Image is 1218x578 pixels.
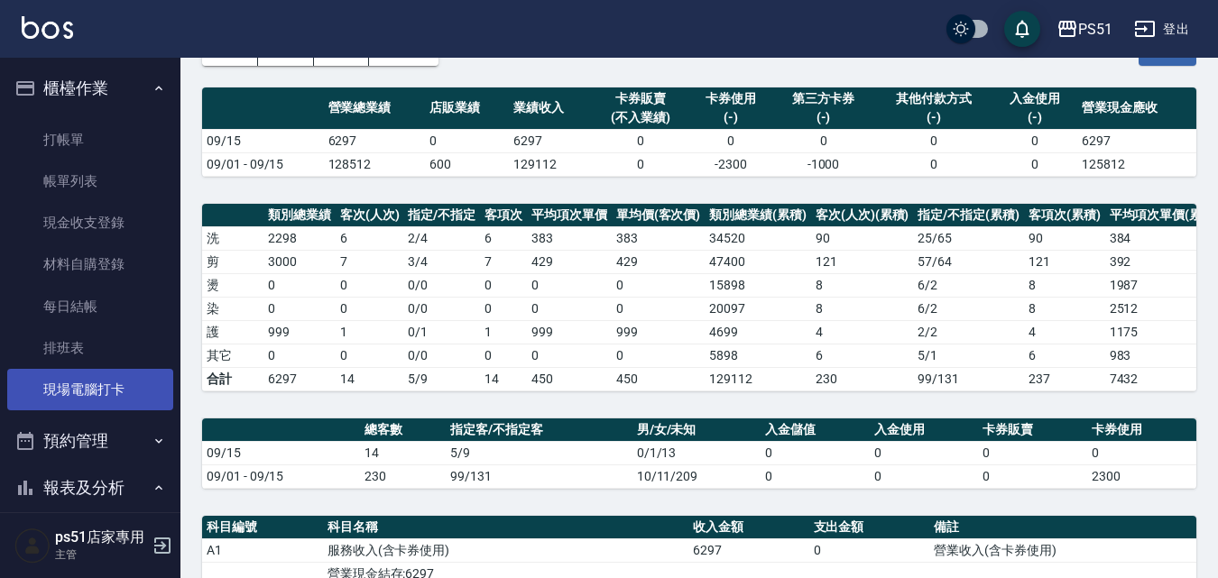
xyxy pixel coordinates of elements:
th: 入金儲值 [761,418,870,442]
td: 237 [1024,367,1105,390]
td: 0 [527,273,612,297]
td: 2 / 2 [913,320,1024,344]
th: 收入金額 [688,516,809,539]
td: 染 [202,297,263,320]
td: 5/9 [403,367,480,390]
td: 0 [874,152,993,176]
td: 0 [480,297,527,320]
th: 客次(人次)(累積) [811,204,914,227]
td: 383 [612,226,706,250]
td: 90 [1024,226,1105,250]
td: 4699 [705,320,811,344]
th: 客項次 [480,204,527,227]
td: 0 [978,464,1087,488]
a: 排班表 [7,327,173,369]
td: 6297 [324,129,426,152]
th: 營業現金應收 [1077,87,1196,130]
td: 0/1/13 [632,441,761,464]
td: 7 [480,250,527,273]
td: 10/11/209 [632,464,761,488]
a: 每日結帳 [7,286,173,327]
button: 預約管理 [7,417,173,464]
td: 14 [360,441,446,464]
td: 6 [336,226,404,250]
div: 入金使用 [998,89,1073,108]
td: 0 [425,129,509,152]
td: 14 [336,367,404,390]
td: A1 [202,538,323,562]
td: 3 / 4 [403,250,480,273]
td: 0 [772,129,874,152]
td: 8 [1024,273,1105,297]
td: 剪 [202,250,263,273]
th: 平均項次單價 [527,204,612,227]
td: 6 [1024,344,1105,367]
td: 7 [336,250,404,273]
td: 洗 [202,226,263,250]
td: 57 / 64 [913,250,1024,273]
div: 第三方卡券 [777,89,870,108]
a: 現場電腦打卡 [7,369,173,410]
td: 0 [993,129,1077,152]
td: 0 [593,129,689,152]
td: 燙 [202,273,263,297]
td: 0 [336,297,404,320]
th: 業績收入 [509,87,593,130]
th: 類別總業績(累積) [705,204,811,227]
td: 47400 [705,250,811,273]
th: 卡券販賣 [978,418,1087,442]
td: 0 [688,129,772,152]
td: 0 [263,344,336,367]
td: 0 / 0 [403,273,480,297]
td: 99/131 [913,367,1024,390]
div: (-) [879,108,989,127]
td: 0 [480,344,527,367]
td: 0 [527,344,612,367]
td: 1 [336,320,404,344]
td: 09/15 [202,441,360,464]
td: 0 [480,273,527,297]
td: 09/15 [202,129,324,152]
td: 6297 [509,129,593,152]
div: 卡券使用 [693,89,768,108]
td: 14 [480,367,527,390]
td: 5 / 1 [913,344,1024,367]
button: 登出 [1127,13,1196,46]
td: 0 [263,273,336,297]
td: 8 [811,297,914,320]
td: 0 [870,441,979,464]
th: 營業總業績 [324,87,426,130]
td: 383 [527,226,612,250]
th: 入金使用 [870,418,979,442]
td: 09/01 - 09/15 [202,464,360,488]
h5: ps51店家專用 [55,528,147,546]
a: 現金收支登錄 [7,202,173,243]
td: 230 [811,367,914,390]
button: 櫃檯作業 [7,65,173,112]
td: 90 [811,226,914,250]
td: 20097 [705,297,811,320]
td: 5/9 [446,441,632,464]
td: 09/01 - 09/15 [202,152,324,176]
div: (-) [693,108,768,127]
div: 卡券販賣 [597,89,685,108]
div: (不入業績) [597,108,685,127]
td: 6 [811,344,914,367]
td: 6 / 2 [913,297,1024,320]
td: 999 [527,320,612,344]
td: 6297 [688,538,809,562]
td: 0 [612,344,706,367]
td: 0 [1087,441,1196,464]
td: 129112 [509,152,593,176]
th: 指定/不指定(累積) [913,204,1024,227]
td: 125812 [1077,152,1196,176]
div: 其他付款方式 [879,89,989,108]
td: 99/131 [446,464,632,488]
td: 0 [263,297,336,320]
td: 0 [612,273,706,297]
td: 999 [612,320,706,344]
th: 客次(人次) [336,204,404,227]
p: 主管 [55,546,147,563]
td: 129112 [705,367,811,390]
td: 230 [360,464,446,488]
